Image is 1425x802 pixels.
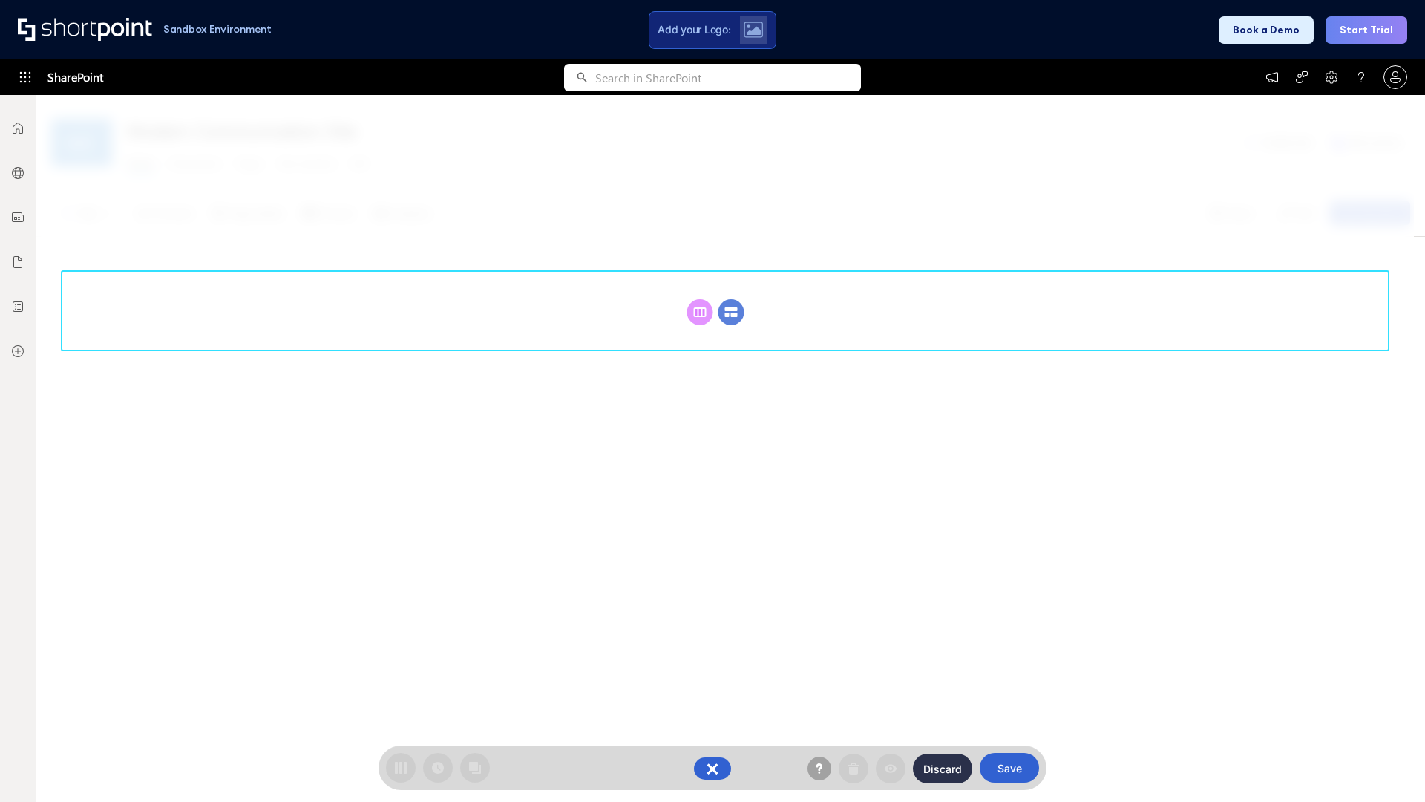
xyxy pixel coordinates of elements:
button: Book a Demo [1219,16,1314,44]
button: Start Trial [1326,16,1407,44]
iframe: Chat Widget [1351,731,1425,802]
h1: Sandbox Environment [163,25,272,33]
img: Upload logo [744,22,763,38]
input: Search in SharePoint [595,64,861,91]
span: SharePoint [47,59,103,95]
button: Discard [913,754,972,783]
span: Add your Logo: [658,23,730,36]
button: Save [980,753,1039,783]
